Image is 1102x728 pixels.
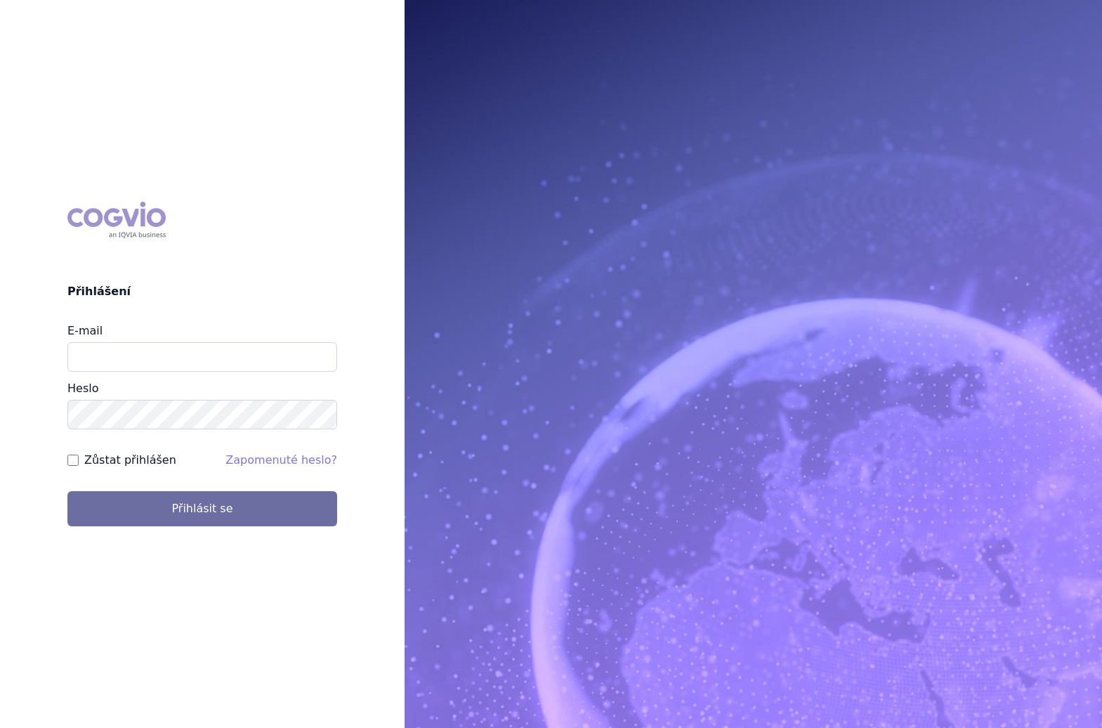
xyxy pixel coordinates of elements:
button: Přihlásit se [67,491,337,526]
label: Zůstat přihlášen [84,452,176,469]
label: E-mail [67,324,103,337]
div: COGVIO [67,202,166,238]
a: Zapomenuté heslo? [225,453,337,467]
label: Heslo [67,382,98,395]
h2: Přihlášení [67,283,337,300]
